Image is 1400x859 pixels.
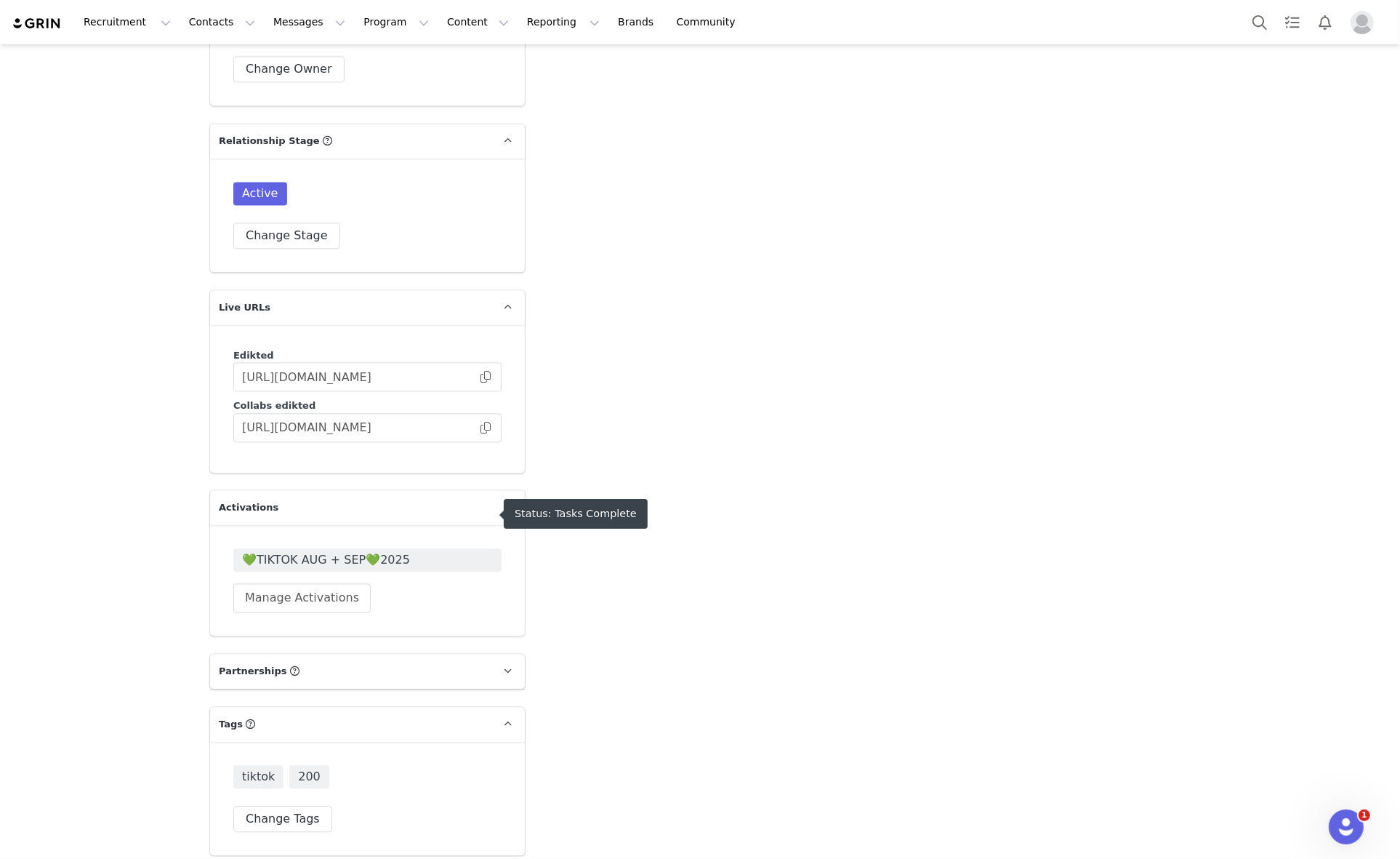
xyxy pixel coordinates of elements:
[233,182,287,205] span: Active
[1351,11,1374,34] img: placeholder-profile.jpg
[233,56,345,82] button: Change Owner
[219,500,278,515] span: Activations
[1276,6,1308,39] a: Tasks
[289,765,329,788] span: 200
[233,806,332,832] button: Change Tags
[233,583,371,612] button: Manage Activations
[1359,810,1370,821] span: 1
[219,717,243,732] span: Tags
[609,6,667,39] a: Brands
[1342,11,1388,34] button: Profile
[12,12,597,28] body: Rich Text Area. Press ALT-0 for help.
[233,223,340,249] button: Change Stage
[219,134,320,148] span: Relationship Stage
[219,300,270,315] span: Live URLs
[1329,810,1364,844] iframe: Intercom live chat
[438,6,518,39] button: Content
[1244,6,1276,39] button: Search
[1309,6,1341,39] button: Notifications
[515,508,637,520] div: Status: Tasks Complete
[75,6,180,39] button: Recruitment
[242,551,493,569] span: 💚TIKTOK AUG + SEP💚2025
[518,6,608,39] button: Reporting
[265,6,354,39] button: Messages
[219,664,287,679] span: Partnerships
[233,350,274,361] span: Edikted
[233,765,283,788] span: tiktok
[668,6,751,39] a: Community
[355,6,438,39] button: Program
[180,6,264,39] button: Contacts
[233,400,315,411] span: Collabs edikted
[12,17,63,31] img: grin logo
